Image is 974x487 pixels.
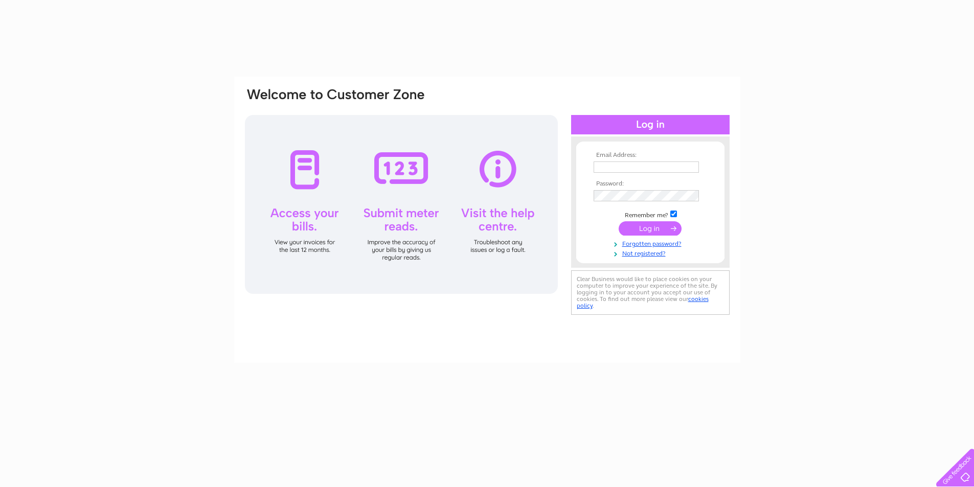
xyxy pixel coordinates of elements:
[591,180,710,188] th: Password:
[591,209,710,219] td: Remember me?
[594,248,710,258] a: Not registered?
[591,152,710,159] th: Email Address:
[577,295,709,309] a: cookies policy
[594,238,710,248] a: Forgotten password?
[687,163,695,171] img: npw-badge-icon-locked.svg
[619,221,682,236] input: Submit
[571,270,730,315] div: Clear Business would like to place cookies on your computer to improve your experience of the sit...
[687,192,695,200] img: npw-badge-icon-locked.svg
